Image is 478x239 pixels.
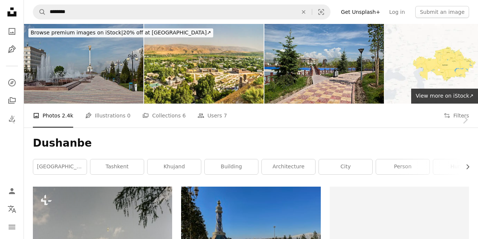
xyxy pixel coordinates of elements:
[416,93,474,99] span: View more on iStock ↗
[181,223,320,229] a: a monument with a light tower in the background
[85,104,130,128] a: Illustrations 0
[24,24,143,104] img: Centre of city Dushanbe
[376,159,429,174] a: person
[411,89,478,104] a: View more on iStock↗
[127,111,131,120] span: 0
[198,104,227,128] a: Users 7
[312,5,330,19] button: Visual search
[142,104,186,128] a: Collections 6
[33,137,469,150] h1: Dushanbe
[205,159,258,174] a: building
[24,24,218,42] a: Browse premium images on iStock|20% off at [GEOGRAPHIC_DATA]↗
[295,5,312,19] button: Clear
[90,159,144,174] a: tashkent
[182,111,186,120] span: 6
[4,202,19,217] button: Language
[264,24,384,104] img: City park
[224,111,227,120] span: 7
[31,30,123,36] span: Browse premium images on iStock |
[148,159,201,174] a: khujand
[4,220,19,235] button: Menu
[336,6,385,18] a: Get Unsplash+
[415,6,469,18] button: Submit an image
[33,159,87,174] a: [GEOGRAPHIC_DATA]
[33,4,330,19] form: Find visuals sitewide
[31,30,211,36] span: 20% off at [GEOGRAPHIC_DATA] ↗
[4,75,19,90] a: Explore
[444,104,469,128] button: Filters
[4,42,19,57] a: Illustrations
[262,159,315,174] a: architecture
[461,159,469,174] button: scroll list to the right
[33,5,46,19] button: Search Unsplash
[144,24,264,104] img: View from Hissar Fortress, Tajikistan
[319,159,372,174] a: city
[452,84,478,156] a: Next
[385,6,409,18] a: Log in
[4,184,19,199] a: Log in / Sign up
[4,24,19,39] a: Photos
